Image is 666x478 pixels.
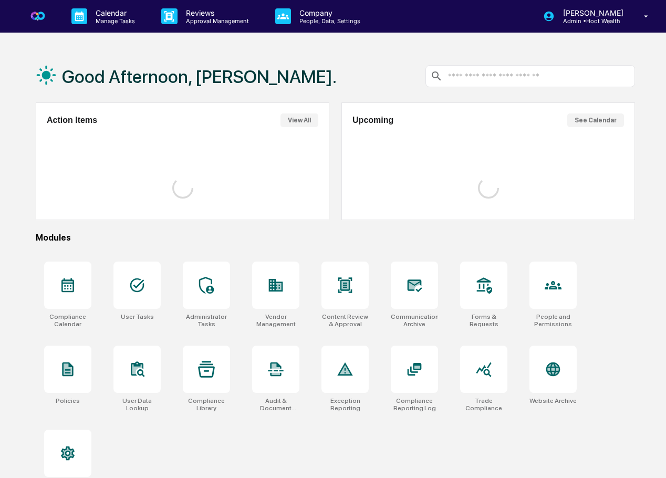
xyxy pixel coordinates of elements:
div: User Data Lookup [113,397,161,412]
div: Policies [56,397,80,404]
div: Audit & Document Logs [252,397,299,412]
img: logo [25,4,50,29]
p: People, Data, Settings [291,17,366,25]
div: User Tasks [121,313,154,320]
div: Compliance Calendar [44,313,91,328]
div: Exception Reporting [321,397,369,412]
div: Compliance Library [183,397,230,412]
h2: Action Items [47,116,97,125]
div: Trade Compliance [460,397,507,412]
div: Vendor Management [252,313,299,328]
button: View All [280,113,318,127]
h1: Good Afternoon, [PERSON_NAME]. [62,66,337,87]
p: Reviews [178,8,254,17]
p: [PERSON_NAME] [555,8,629,17]
p: Admin • Hoot Wealth [555,17,629,25]
button: See Calendar [567,113,624,127]
div: Compliance Reporting Log [391,397,438,412]
div: Forms & Requests [460,313,507,328]
div: Modules [36,233,635,243]
div: Administrator Tasks [183,313,230,328]
p: Approval Management [178,17,254,25]
div: People and Permissions [529,313,577,328]
p: Company [291,8,366,17]
div: Content Review & Approval [321,313,369,328]
div: Website Archive [529,397,577,404]
div: Communications Archive [391,313,438,328]
h2: Upcoming [352,116,393,125]
p: Manage Tasks [87,17,140,25]
p: Calendar [87,8,140,17]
